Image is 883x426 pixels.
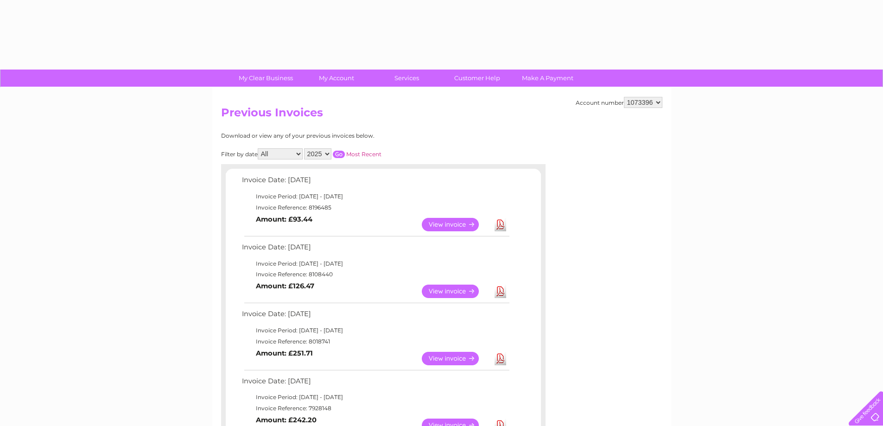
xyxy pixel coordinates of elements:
a: Services [368,70,445,87]
a: View [422,352,490,365]
a: Most Recent [346,151,381,158]
a: Make A Payment [509,70,586,87]
b: Amount: £93.44 [256,215,312,223]
h2: Previous Invoices [221,106,662,124]
a: Download [495,218,506,231]
td: Invoice Reference: 7928148 [240,403,511,414]
a: Customer Help [439,70,515,87]
b: Amount: £242.20 [256,416,317,424]
td: Invoice Reference: 8018741 [240,336,511,347]
td: Invoice Date: [DATE] [240,241,511,258]
a: View [422,285,490,298]
a: My Clear Business [228,70,304,87]
td: Invoice Reference: 8196485 [240,202,511,213]
b: Amount: £126.47 [256,282,314,290]
b: Amount: £251.71 [256,349,313,357]
td: Invoice Period: [DATE] - [DATE] [240,258,511,269]
td: Invoice Reference: 8108440 [240,269,511,280]
td: Invoice Date: [DATE] [240,375,511,392]
div: Filter by date [221,148,464,159]
td: Invoice Period: [DATE] - [DATE] [240,191,511,202]
a: My Account [298,70,375,87]
td: Invoice Date: [DATE] [240,174,511,191]
a: View [422,218,490,231]
td: Invoice Date: [DATE] [240,308,511,325]
td: Invoice Period: [DATE] - [DATE] [240,325,511,336]
a: Download [495,285,506,298]
div: Download or view any of your previous invoices below. [221,133,464,139]
div: Account number [576,97,662,108]
td: Invoice Period: [DATE] - [DATE] [240,392,511,403]
a: Download [495,352,506,365]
